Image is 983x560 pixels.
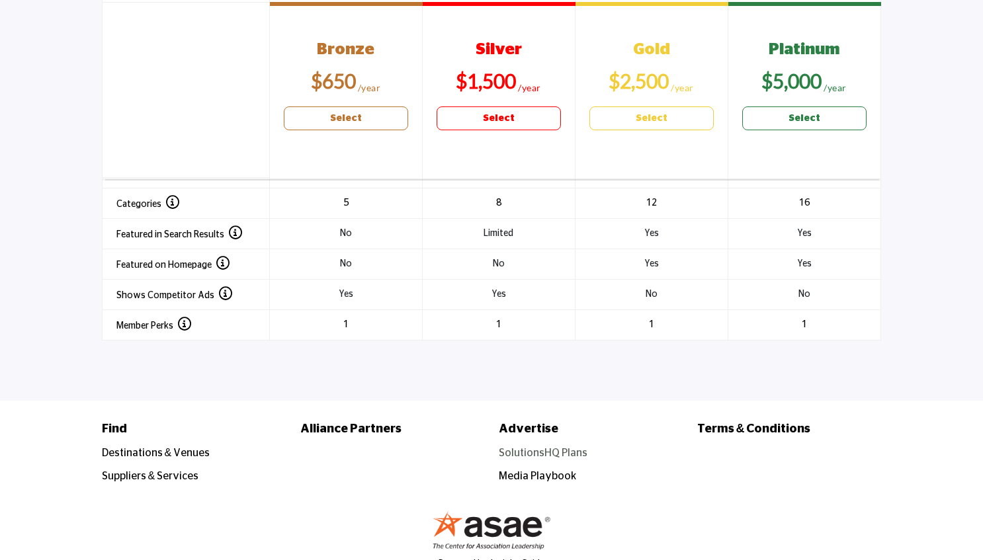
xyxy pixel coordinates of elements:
span: 1 [343,320,349,329]
span: Shows Competitor Ads [116,291,232,300]
span: Limited [484,229,513,238]
b: Bronze [317,42,374,58]
sub: /year [671,82,694,93]
a: Suppliers & Services [102,471,199,481]
b: $2,500 [609,69,669,93]
b: $650 [311,69,356,93]
span: Yes [492,290,506,299]
span: Yes [644,229,659,238]
a: Terms & Conditions [697,420,882,438]
b: Select [789,112,820,126]
span: 1 [496,320,501,329]
span: Featured on Homepage [116,260,230,270]
span: Categories [116,200,179,209]
img: No Site Logo [432,510,551,549]
b: $1,500 [456,69,516,93]
sub: /year [358,82,381,93]
span: No [646,290,658,299]
a: SolutionsHQ Plans [499,448,587,458]
sub: /year [518,82,541,93]
a: Advertise [499,420,683,438]
a: Select [437,106,561,130]
span: No [340,229,352,238]
b: Select [636,112,667,126]
sub: /year [824,82,847,93]
a: Destinations & Venues [102,448,210,458]
a: Select [742,106,867,130]
b: Silver [476,42,522,58]
b: Gold [633,42,670,58]
a: Select [589,106,714,130]
b: Select [483,112,515,126]
span: Yes [339,290,353,299]
span: Featured in Search Results [116,230,242,239]
span: 8 [496,198,501,208]
a: Alliance Partners [300,420,485,438]
a: Media Playbook [499,471,576,481]
span: No [798,290,810,299]
span: No [340,259,352,268]
b: Select [330,112,362,126]
b: $5,000 [761,69,822,93]
a: Select [284,106,408,130]
span: Yes [797,259,812,268]
span: 16 [799,198,810,208]
b: Platinum [769,42,840,58]
span: No [493,259,505,268]
span: Yes [644,259,659,268]
span: Yes [797,229,812,238]
span: 1 [649,320,654,329]
span: 12 [646,198,657,208]
a: Find [102,420,286,438]
span: 5 [343,198,349,208]
span: 1 [802,320,807,329]
span: Member Perks [116,321,191,331]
